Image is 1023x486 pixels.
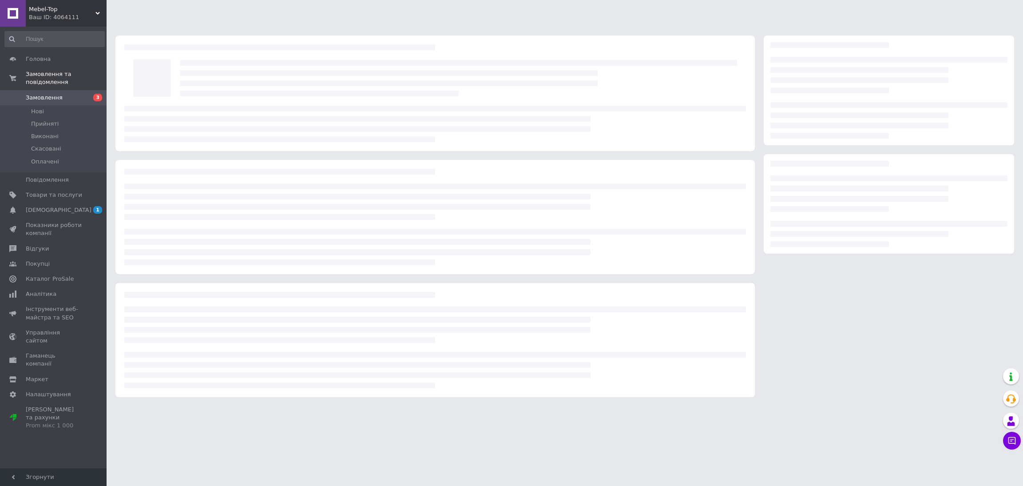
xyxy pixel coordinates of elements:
[26,260,50,268] span: Покупці
[26,352,82,368] span: Гаманець компанії
[93,206,102,214] span: 1
[26,290,56,298] span: Аналітика
[26,245,49,253] span: Відгуки
[26,329,82,345] span: Управління сайтом
[26,221,82,237] span: Показники роботи компанії
[31,158,59,166] span: Оплачені
[26,55,51,63] span: Головна
[26,406,82,430] span: [PERSON_NAME] та рахунки
[26,305,82,321] span: Інструменти веб-майстра та SEO
[29,5,95,13] span: Mebel-Top
[26,422,82,430] div: Prom мікс 1 000
[1003,432,1021,450] button: Чат з покупцем
[26,94,63,102] span: Замовлення
[4,31,105,47] input: Пошук
[31,108,44,116] span: Нові
[26,275,74,283] span: Каталог ProSale
[26,191,82,199] span: Товари та послуги
[26,206,91,214] span: [DEMOGRAPHIC_DATA]
[29,13,107,21] div: Ваш ID: 4064111
[93,94,102,101] span: 3
[26,375,48,383] span: Маркет
[26,176,69,184] span: Повідомлення
[31,120,59,128] span: Прийняті
[31,145,61,153] span: Скасовані
[31,132,59,140] span: Виконані
[26,390,71,398] span: Налаштування
[26,70,107,86] span: Замовлення та повідомлення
